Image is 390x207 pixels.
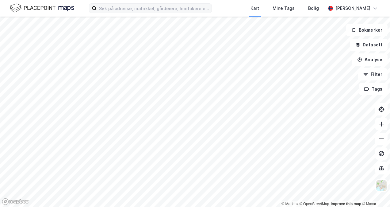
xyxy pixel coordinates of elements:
[359,178,390,207] iframe: Chat Widget
[308,5,319,12] div: Bolig
[273,5,295,12] div: Mine Tags
[10,3,74,14] img: logo.f888ab2527a4732fd821a326f86c7f29.svg
[97,4,212,13] input: Søk på adresse, matrikkel, gårdeiere, leietakere eller personer
[335,5,370,12] div: [PERSON_NAME]
[250,5,259,12] div: Kart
